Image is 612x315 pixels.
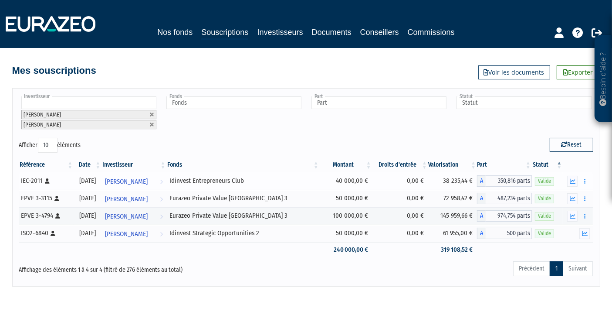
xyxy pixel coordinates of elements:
div: A - Idinvest Strategic Opportunities 2 [477,228,532,239]
a: [PERSON_NAME] [101,190,166,207]
p: Besoin d'aide ? [598,40,609,118]
th: Investisseur: activer pour trier la colonne par ordre croissant [101,157,166,172]
th: Valorisation: activer pour trier la colonne par ordre croissant [428,157,477,172]
td: 319 108,52 € [428,242,477,257]
td: 50 000,00 € [320,190,372,207]
td: 0,00 € [372,190,428,207]
i: [Français] Personne physique [55,196,60,201]
span: [PERSON_NAME] [24,111,61,118]
a: Nos fonds [157,26,193,38]
span: 487,234 parts [486,193,532,204]
td: 61 955,00 € [428,225,477,242]
span: [PERSON_NAME] [105,209,148,225]
a: Voir les documents [478,65,550,79]
i: Voir l'investisseur [160,174,163,190]
div: [DATE] [77,229,98,238]
th: Date: activer pour trier la colonne par ordre croissant [74,157,101,172]
span: 500 parts [486,228,532,239]
th: Montant: activer pour trier la colonne par ordre croissant [320,157,372,172]
div: A - Eurazeo Private Value Europe 3 [477,193,532,204]
div: EPVE 3-4794 [21,211,71,220]
i: Voir l'investisseur [160,226,163,242]
td: 240 000,00 € [320,242,372,257]
img: 1732889491-logotype_eurazeo_blanc_rvb.png [6,16,95,32]
th: Référence : activer pour trier la colonne par ordre croissant [19,157,74,172]
a: [PERSON_NAME] [101,207,166,225]
div: [DATE] [77,194,98,203]
div: A - Eurazeo Private Value Europe 3 [477,210,532,222]
a: Documents [312,26,352,38]
span: A [477,193,486,204]
a: [PERSON_NAME] [101,225,166,242]
th: Statut : activer pour trier la colonne par ordre d&eacute;croissant [532,157,563,172]
td: 72 958,42 € [428,190,477,207]
a: 1 [550,261,563,276]
select: Afficheréléments [38,138,57,153]
td: 50 000,00 € [320,225,372,242]
td: 0,00 € [372,207,428,225]
div: EPVE 3-3115 [21,194,71,203]
div: Eurazeo Private Value [GEOGRAPHIC_DATA] 3 [170,194,317,203]
span: A [477,228,486,239]
a: Exporter [557,65,600,79]
i: Voir l'investisseur [160,191,163,207]
span: 974,754 parts [486,210,532,222]
td: 145 959,66 € [428,207,477,225]
div: Affichage des éléments 1 à 4 sur 4 (filtré de 276 éléments au total) [19,260,251,274]
i: [Français] Personne physique [45,178,50,184]
th: Part: activer pour trier la colonne par ordre croissant [477,157,532,172]
div: A - Idinvest Entrepreneurs Club [477,175,532,187]
div: Eurazeo Private Value [GEOGRAPHIC_DATA] 3 [170,211,317,220]
div: IEC-2011 [21,176,71,185]
span: Valide [535,177,554,185]
td: 0,00 € [372,225,428,242]
span: [PERSON_NAME] [24,121,61,128]
th: Droits d'entrée: activer pour trier la colonne par ordre croissant [372,157,428,172]
div: [DATE] [77,176,98,185]
div: Idinvest Entrepreneurs Club [170,176,317,185]
i: [Français] Personne physique [51,231,56,236]
a: [PERSON_NAME] [101,172,166,190]
label: Afficher éléments [19,138,81,153]
span: Valide [535,195,554,203]
div: ISO2-6840 [21,229,71,238]
div: Idinvest Strategic Opportunities 2 [170,229,317,238]
button: Reset [550,138,593,152]
a: Souscriptions [201,26,248,40]
h4: Mes souscriptions [12,65,96,76]
span: A [477,210,486,222]
td: 100 000,00 € [320,207,372,225]
span: 350,816 parts [486,175,532,187]
span: A [477,175,486,187]
th: Fonds: activer pour trier la colonne par ordre croissant [167,157,320,172]
i: Voir l'investisseur [160,209,163,225]
a: Conseillers [360,26,399,38]
i: [Français] Personne physique [56,213,61,219]
td: 40 000,00 € [320,172,372,190]
span: Valide [535,229,554,238]
td: 38 235,44 € [428,172,477,190]
td: 0,00 € [372,172,428,190]
span: [PERSON_NAME] [105,226,148,242]
span: Valide [535,212,554,220]
span: [PERSON_NAME] [105,191,148,207]
a: Commissions [408,26,455,38]
div: [DATE] [77,211,98,220]
a: Investisseurs [257,26,303,38]
span: [PERSON_NAME] [105,174,148,190]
